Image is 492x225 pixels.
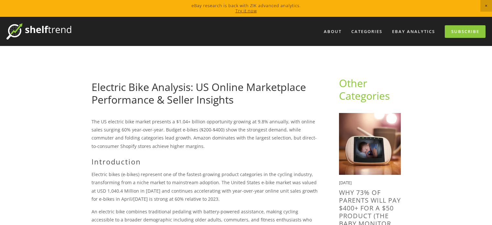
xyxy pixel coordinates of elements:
a: Try it now [235,8,257,14]
p: The US electric bike market presents a $1.04+ billion opportunity growing at 9.8% annually, with ... [92,118,318,150]
div: Categories [347,26,387,37]
a: Subscribe [445,25,486,38]
img: ShelfTrend [6,23,71,39]
a: Other Categories [339,76,390,102]
a: eBay Analytics [388,26,439,37]
a: About [320,26,346,37]
p: Electric bikes (e-bikes) represent one of the fastest-growing product categories in the cycling i... [92,170,318,203]
time: [DATE] [339,180,352,186]
a: Electric Bike Analysis: US Online Marketplace Performance & Seller Insights [92,80,306,106]
h2: Introduction [92,157,318,166]
img: Why 73% of Parents Will Pay $400+ for a $50 Product (The Baby Monitor Psychology) [339,113,401,175]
